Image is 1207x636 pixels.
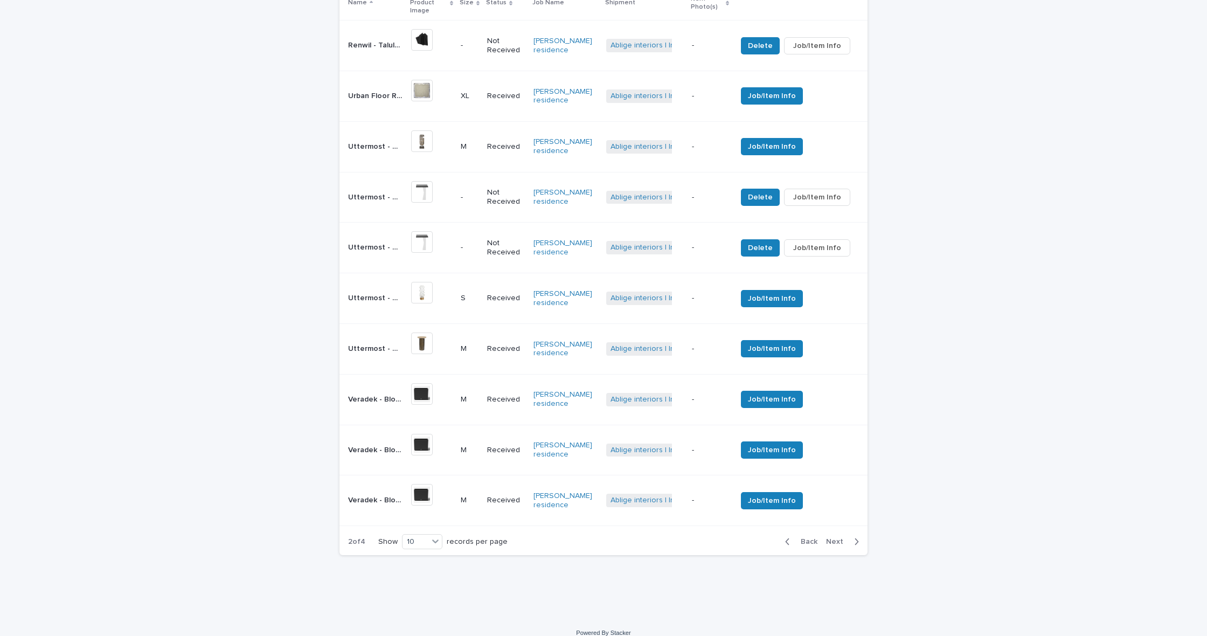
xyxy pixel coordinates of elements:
[784,189,850,206] button: Job/Item Info
[348,89,405,101] p: Urban Floor Rugs - Area Rug | 75937
[793,243,841,253] span: Job/Item Info
[748,40,773,51] span: Delete
[611,496,760,505] a: Ablige interiors | Inbound Shipment | 24948
[784,239,850,257] button: Job/Item Info
[461,142,478,151] p: M
[611,41,759,50] a: Ablige interiors | Inbound Shipment | 24855
[748,141,796,152] span: Job/Item Info
[487,142,525,151] p: Received
[461,92,478,101] p: XL
[611,294,760,303] a: Ablige interiors | Inbound Shipment | 24959
[826,538,850,545] span: Next
[348,494,405,505] p: Veradek - Block Span Planters | 76489
[822,537,868,547] button: Next
[487,239,525,257] p: Not Received
[692,142,728,151] p: -
[461,294,478,303] p: S
[533,87,598,106] a: [PERSON_NAME] residence
[339,121,868,172] tr: Uttermost - ANCIENT LORE SCULPTURE - TALL | 76505Uttermost - ANCIENT LORE SCULPTURE - TALL | 7650...
[611,243,757,252] a: Ablige interiors | Inbound Shipment | 25158
[487,446,525,455] p: Received
[748,192,773,203] span: Delete
[533,239,598,257] a: [PERSON_NAME] residence
[741,239,780,257] button: Delete
[748,445,796,455] span: Job/Item Info
[487,92,525,101] p: Received
[339,529,374,555] p: 2 of 4
[692,344,728,354] p: -
[339,475,868,526] tr: Veradek - Block Span Planters | 76489Veradek - Block Span Planters | 76489 MReceived[PERSON_NAME]...
[692,41,728,50] p: -
[793,192,841,203] span: Job/Item Info
[487,395,525,404] p: Received
[784,37,850,54] button: Job/Item Info
[348,342,405,354] p: Uttermost - Oslo Outdoor Accent Table | 76502
[748,91,796,101] span: Job/Item Info
[348,444,405,455] p: Veradek - Block Span Planters | 76488
[741,340,803,357] button: Job/Item Info
[461,243,478,252] p: -
[611,142,760,151] a: Ablige interiors | Inbound Shipment | 24959
[348,191,405,202] p: Uttermost - Angle Accent Table | 77311
[748,394,796,405] span: Job/Item Info
[741,138,803,155] button: Job/Item Info
[339,20,868,71] tr: Renwil - Talulah Wall Sculpture | 75928Renwil - Talulah Wall Sculpture | 75928 -Not Received[PERS...
[741,290,803,307] button: Job/Item Info
[741,87,803,105] button: Job/Item Info
[611,344,760,354] a: Ablige interiors | Inbound Shipment | 24959
[339,273,868,324] tr: Uttermost - Aura- Glass Vase | 76503Uttermost - Aura- Glass Vase | 76503 SReceived[PERSON_NAME] r...
[339,374,868,425] tr: Veradek - Block Span Planters | 76487Veradek - Block Span Planters | 76487 MReceived[PERSON_NAME]...
[748,293,796,304] span: Job/Item Info
[461,496,478,505] p: M
[611,395,760,404] a: Ablige interiors | Inbound Shipment | 24948
[533,188,598,206] a: [PERSON_NAME] residence
[348,292,405,303] p: Uttermost - Aura- Glass Vase | 76503
[533,289,598,308] a: [PERSON_NAME] residence
[533,340,598,358] a: [PERSON_NAME] residence
[741,189,780,206] button: Delete
[741,37,780,54] button: Delete
[348,241,405,252] p: Uttermost - Angle Accent Table | 77312
[461,344,478,354] p: M
[576,630,630,636] a: Powered By Stacker
[447,537,508,547] p: records per page
[748,343,796,354] span: Job/Item Info
[461,41,478,50] p: -
[348,39,405,50] p: Renwil - Talulah Wall Sculpture | 75928
[741,441,803,459] button: Job/Item Info
[348,140,405,151] p: Uttermost - ANCIENT LORE SCULPTURE - TALL | 76505
[533,390,598,409] a: [PERSON_NAME] residence
[533,441,598,459] a: [PERSON_NAME] residence
[692,193,728,202] p: -
[339,425,868,475] tr: Veradek - Block Span Planters | 76488Veradek - Block Span Planters | 76488 MReceived[PERSON_NAME]...
[533,37,598,55] a: [PERSON_NAME] residence
[487,37,525,55] p: Not Received
[692,294,728,303] p: -
[403,536,428,548] div: 10
[692,243,728,252] p: -
[611,92,759,101] a: Ablige interiors | Inbound Shipment | 24855
[692,496,728,505] p: -
[378,537,398,547] p: Show
[461,446,478,455] p: M
[776,537,822,547] button: Back
[533,492,598,510] a: [PERSON_NAME] residence
[748,495,796,506] span: Job/Item Info
[339,223,868,273] tr: Uttermost - Angle Accent Table | 77312Uttermost - Angle Accent Table | 77312 -Not Received[PERSON...
[533,137,598,156] a: [PERSON_NAME] residence
[461,395,478,404] p: M
[793,40,841,51] span: Job/Item Info
[487,344,525,354] p: Received
[692,92,728,101] p: -
[348,393,405,404] p: Veradek - Block Span Planters | 76487
[794,538,817,545] span: Back
[487,188,525,206] p: Not Received
[741,391,803,408] button: Job/Item Info
[339,71,868,121] tr: Urban Floor Rugs - Area Rug | 75937Urban Floor Rugs - Area Rug | 75937 XLReceived[PERSON_NAME] re...
[692,446,728,455] p: -
[741,492,803,509] button: Job/Item Info
[339,323,868,374] tr: Uttermost - Oslo Outdoor Accent Table | 76502Uttermost - Oslo Outdoor Accent Table | 76502 MRecei...
[487,496,525,505] p: Received
[611,193,757,202] a: Ablige interiors | Inbound Shipment | 25158
[461,193,478,202] p: -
